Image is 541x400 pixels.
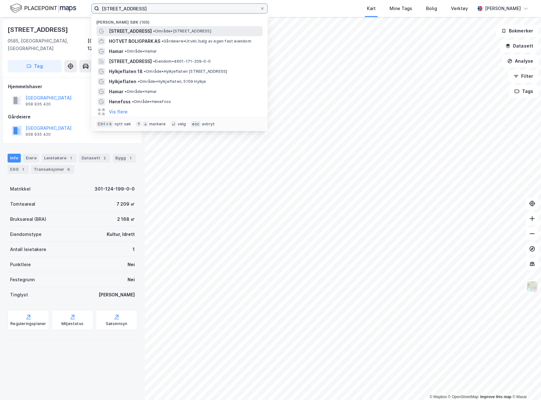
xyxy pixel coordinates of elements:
[109,48,123,55] span: Hamar
[480,395,511,399] a: Improve this map
[153,29,155,33] span: •
[31,165,74,174] div: Transaksjoner
[10,291,28,299] div: Tinglyst
[10,276,35,283] div: Festegrunn
[132,99,171,104] span: Område • Hønefoss
[132,99,134,104] span: •
[162,39,163,43] span: •
[99,4,260,13] input: Søk på adresse, matrikkel, gårdeiere, leietakere eller personer
[109,78,136,85] span: Hylkjeflaten
[109,108,128,116] button: Vis flere
[153,29,211,34] span: Område • [STREET_ADDRESS]
[101,155,108,161] div: 2
[508,70,538,83] button: Filter
[117,215,135,223] div: 2 168 ㎡
[125,49,127,54] span: •
[125,49,157,54] span: Område • Hamar
[109,27,152,35] span: [STREET_ADDRESS]
[65,166,72,173] div: 6
[144,69,227,74] span: Område • Hylkjeflaten [STREET_ADDRESS]
[162,39,251,44] span: Gårdeiere • Utvikl./salg av egen fast eiendom
[128,276,135,283] div: Nei
[109,37,160,45] span: HOTVET BOLIGPARK AS
[117,200,135,208] div: 7 209 ㎡
[10,231,42,238] div: Eiendomstype
[125,89,127,94] span: •
[127,155,134,161] div: 1
[153,59,155,64] span: •
[202,122,215,127] div: avbryt
[26,132,51,137] div: 958 935 420
[390,5,412,12] div: Mine Tags
[10,215,46,223] div: Bruksareal (BRA)
[496,25,538,37] button: Bokmerker
[99,291,135,299] div: [PERSON_NAME]
[109,98,131,106] span: Hønefoss
[61,321,83,326] div: Miljøstatus
[153,59,211,64] span: Eiendom • 4601-171-209-0-0
[109,68,143,75] span: Hylkjeflaten 18
[448,395,479,399] a: OpenStreetMap
[510,370,541,400] iframe: Chat Widget
[367,5,376,12] div: Kart
[125,89,157,94] span: Område • Hamar
[42,154,77,163] div: Leietakere
[128,261,135,268] div: Nei
[88,37,137,52] div: [GEOGRAPHIC_DATA], 124/199
[106,321,128,326] div: Saksinnsyn
[178,122,186,127] div: velg
[8,154,21,163] div: Info
[10,185,31,193] div: Matrikkel
[26,102,51,107] div: 958 935 420
[10,3,76,14] img: logo.f888ab2527a4732fd821a326f86c7f29.svg
[451,5,468,12] div: Verktøy
[23,154,39,163] div: Eiere
[113,154,136,163] div: Bygg
[107,231,135,238] div: Kultur, Idrett
[8,165,29,174] div: ESG
[485,5,521,12] div: [PERSON_NAME]
[144,69,146,74] span: •
[91,15,268,26] div: [PERSON_NAME] søk (100)
[8,60,62,72] button: Tag
[138,79,206,84] span: Område • Hylkjeflaten, 5109 Hylkje
[68,155,74,161] div: 1
[138,79,140,84] span: •
[109,58,152,65] span: [STREET_ADDRESS]
[8,25,69,35] div: [STREET_ADDRESS]
[8,83,137,90] div: Hjemmelshaver
[109,88,123,95] span: Hamar
[96,121,113,127] div: Ctrl + k
[502,55,538,67] button: Analyse
[10,200,35,208] div: Tomteareal
[510,370,541,400] div: Kontrollprogram for chat
[8,113,137,121] div: Gårdeiere
[509,85,538,98] button: Tags
[500,40,538,52] button: Datasett
[426,5,437,12] div: Bolig
[20,166,26,173] div: 1
[133,246,135,253] div: 1
[149,122,166,127] div: markere
[94,185,135,193] div: 301-124-199-0-0
[526,281,538,293] img: Z
[79,154,110,163] div: Datasett
[430,395,447,399] a: Mapbox
[115,122,131,127] div: nytt søk
[10,321,46,326] div: Reguleringsplaner
[10,261,31,268] div: Punktleie
[10,246,46,253] div: Antall leietakere
[191,121,201,127] div: esc
[8,37,88,52] div: 0585, [GEOGRAPHIC_DATA], [GEOGRAPHIC_DATA]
